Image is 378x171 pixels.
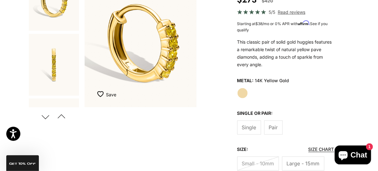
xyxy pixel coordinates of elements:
span: Starting at /mo or 0% APR with . [237,21,328,32]
legend: Metal: [237,76,254,85]
span: 5/5 [269,8,275,16]
p: This classic pair of solid gold huggies features a remarkable twist of natural yellow pave diamon... [237,38,334,68]
span: Large - 15mm [287,159,320,168]
span: Affirm [298,21,309,25]
img: #YellowGold [29,34,79,96]
a: 5/5 Read reviews [237,8,334,16]
variant-option-value: 14K Yellow Gold [255,76,289,85]
span: Pair [269,123,278,131]
legend: Size: [237,145,249,154]
img: #YellowGold [29,99,79,160]
legend: Single or Pair: [237,109,273,118]
span: Single [242,123,256,131]
span: GET 10% Off [9,162,36,165]
button: Add to Wishlist [97,88,116,101]
span: $38 [256,21,263,26]
img: wishlist [97,91,106,97]
span: Read reviews [278,8,305,16]
div: GET 10% Off [6,155,39,171]
inbox-online-store-chat: Shopify online store chat [333,146,373,166]
button: Size chart [308,147,334,152]
button: Go to item 3 [28,98,80,161]
button: Go to item 2 [28,33,80,96]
